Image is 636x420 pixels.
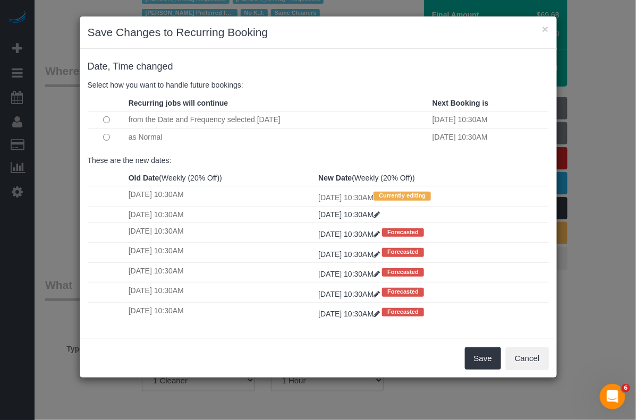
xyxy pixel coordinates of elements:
span: Currently editing [374,192,431,200]
td: [DATE] 10:30AM [126,206,316,222]
td: [DATE] 10:30AM [126,222,316,242]
td: [DATE] 10:30AM [126,262,316,282]
span: Forecasted [382,248,424,256]
td: as Normal [126,128,430,145]
span: Date, Time [88,61,134,72]
td: [DATE] 10:30AM [430,111,549,128]
span: Forecasted [382,228,424,237]
h4: changed [88,62,549,72]
a: [DATE] 10:30AM [318,250,382,259]
td: from the Date and Frequency selected [DATE] [126,111,430,128]
button: × [542,23,548,35]
p: These are the new dates: [88,155,549,166]
span: 6 [622,384,630,392]
td: [DATE] 10:30AM [126,186,316,206]
strong: Old Date [129,174,159,182]
button: Cancel [506,347,549,370]
a: [DATE] 10:30AM [318,210,380,219]
td: [DATE] 10:30AM [430,128,549,145]
a: [DATE] 10:30AM [318,270,382,278]
span: Forecasted [382,308,424,316]
strong: Next Booking is [433,99,489,107]
td: [DATE] 10:30AM [316,186,548,206]
span: Forecasted [382,268,424,277]
iframe: Intercom live chat [600,384,625,409]
p: Select how you want to handle future bookings: [88,80,549,90]
h3: Save Changes to Recurring Booking [88,24,549,40]
th: (Weekly (20% Off)) [316,170,548,186]
td: [DATE] 10:30AM [126,282,316,302]
a: [DATE] 10:30AM [318,290,382,298]
button: Save [465,347,501,370]
span: Forecasted [382,288,424,296]
td: [DATE] 10:30AM [126,243,316,262]
strong: Recurring jobs will continue [129,99,228,107]
td: [DATE] 10:30AM [126,302,316,322]
th: (Weekly (20% Off)) [126,170,316,186]
strong: New Date [318,174,352,182]
a: [DATE] 10:30AM [318,310,382,318]
a: [DATE] 10:30AM [318,230,382,238]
